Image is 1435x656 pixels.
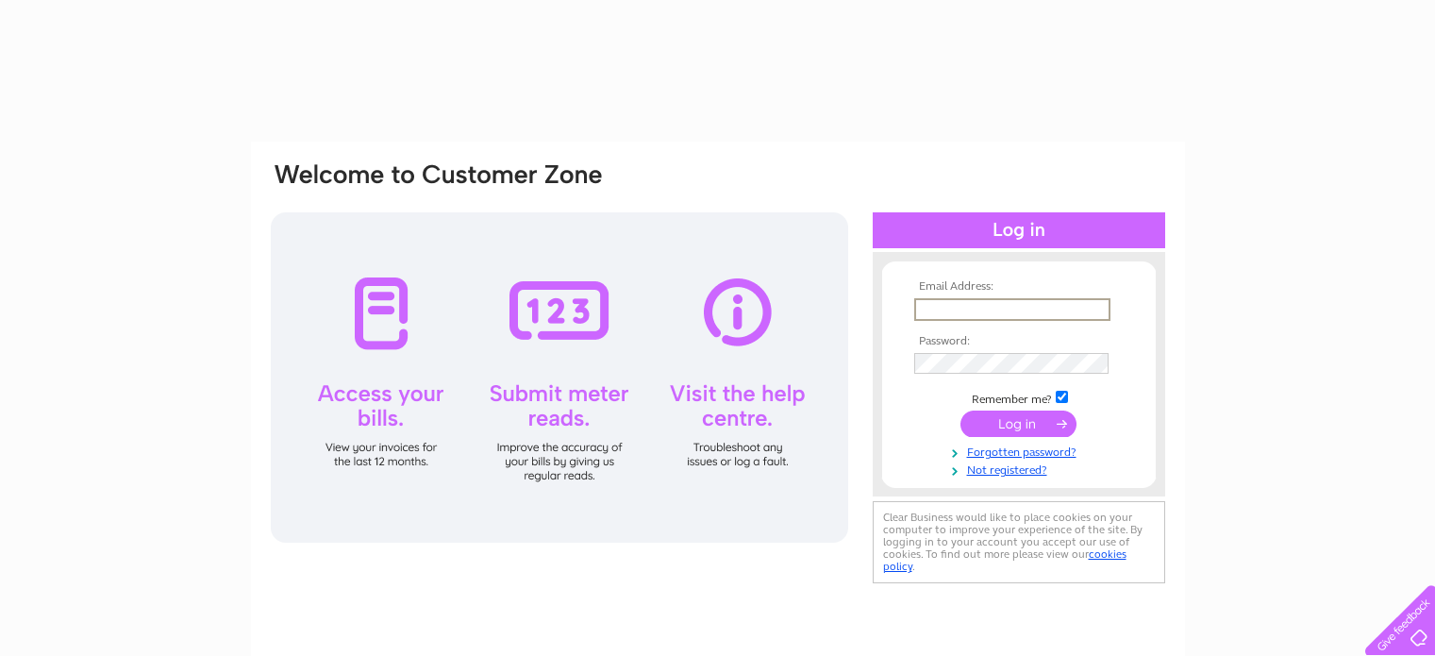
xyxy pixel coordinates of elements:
input: Submit [960,411,1076,437]
a: Forgotten password? [914,442,1128,460]
th: Email Address: [909,280,1128,294]
td: Remember me? [909,388,1128,407]
a: cookies policy [883,547,1126,573]
div: Clear Business would like to place cookies on your computer to improve your experience of the sit... [873,501,1165,583]
a: Not registered? [914,460,1128,478]
th: Password: [909,335,1128,348]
